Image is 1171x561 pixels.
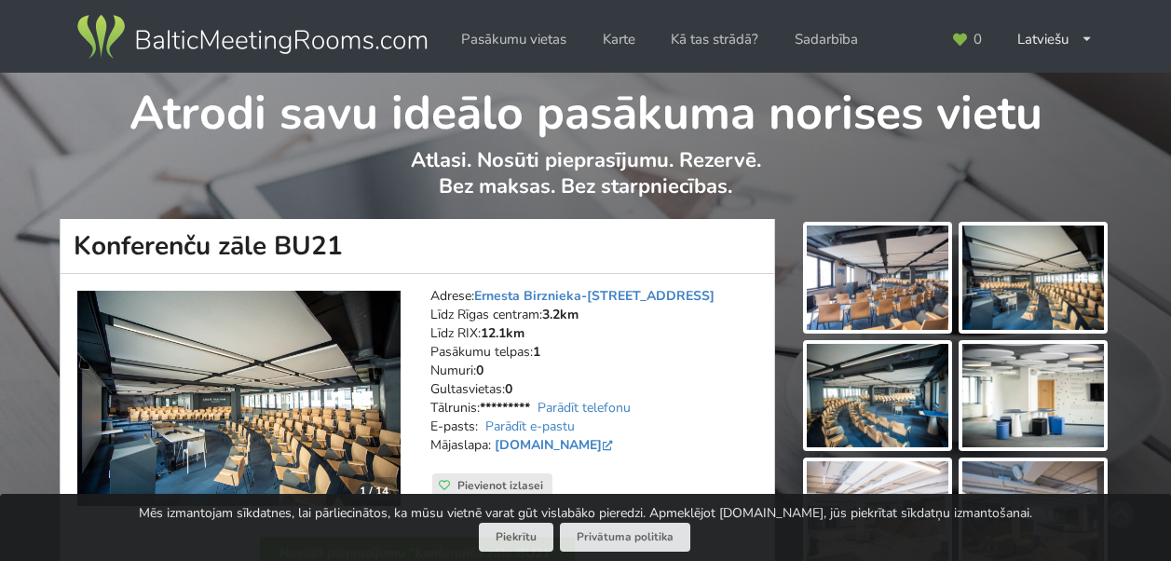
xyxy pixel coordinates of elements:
[974,33,982,47] span: 0
[505,380,512,398] strong: 0
[61,147,1110,219] p: Atlasi. Nosūti pieprasījumu. Rezervē. Bez maksas. Bez starpniecības.
[348,477,400,505] div: 1 / 14
[485,417,575,435] a: Parādīt e-pastu
[77,291,401,507] img: Konferenču zāle | Rīga | Konferenču zāle BU21
[658,21,771,58] a: Kā tas strādā?
[807,344,948,448] img: Konferenču zāle BU21 | Rīga | Pasākumu vieta - galerijas bilde
[962,344,1104,448] img: Konferenču zāle BU21 | Rīga | Pasākumu vieta - galerijas bilde
[807,226,948,330] img: Konferenču zāle BU21 | Rīga | Pasākumu vieta - galerijas bilde
[430,287,761,473] address: Adrese: Līdz Rīgas centram: Līdz RIX: Pasākumu telpas: Numuri: Gultasvietas: Tālrunis: E-pasts: M...
[782,21,871,58] a: Sadarbība
[1004,21,1106,58] div: Latviešu
[560,523,690,552] a: Privātuma politika
[60,219,775,274] h1: Konferenču zāle BU21
[590,21,648,58] a: Karte
[962,226,1104,330] img: Konferenču zāle BU21 | Rīga | Pasākumu vieta - galerijas bilde
[476,362,483,379] strong: 0
[61,73,1110,144] h1: Atrodi savu ideālo pasākuma norises vietu
[495,436,617,454] a: [DOMAIN_NAME]
[457,478,543,493] span: Pievienot izlasei
[474,287,715,305] a: Ernesta Birznieka-[STREET_ADDRESS]
[538,399,631,417] a: Parādīt telefonu
[448,21,579,58] a: Pasākumu vietas
[481,324,524,342] strong: 12.1km
[542,306,579,323] strong: 3.2km
[533,343,540,361] strong: 1
[74,11,430,63] img: Baltic Meeting Rooms
[479,523,553,552] button: Piekrītu
[77,291,401,507] a: Konferenču zāle | Rīga | Konferenču zāle BU21 1 / 14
